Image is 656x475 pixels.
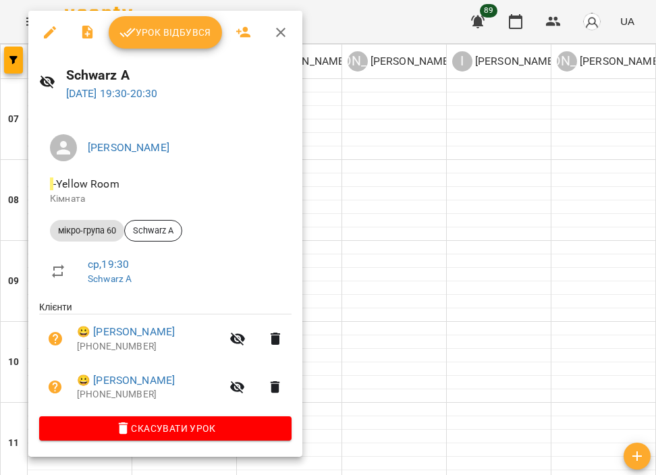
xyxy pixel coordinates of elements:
span: Schwarz A [125,225,182,237]
p: Кімната [50,192,281,206]
a: Schwarz A [88,273,132,284]
a: 😀 [PERSON_NAME] [77,324,175,340]
a: ср , 19:30 [88,258,129,271]
span: Урок відбувся [119,24,211,40]
h6: Schwarz A [66,65,292,86]
button: Скасувати Урок [39,416,292,441]
button: Візит ще не сплачено. Додати оплату? [39,371,72,403]
div: Schwarz A [124,220,182,242]
ul: Клієнти [39,300,292,416]
a: 😀 [PERSON_NAME] [77,372,175,389]
span: Скасувати Урок [50,420,281,437]
a: [DATE] 19:30-20:30 [66,87,158,100]
p: [PHONE_NUMBER] [77,340,221,354]
button: Візит ще не сплачено. Додати оплату? [39,323,72,355]
p: [PHONE_NUMBER] [77,388,221,401]
a: [PERSON_NAME] [88,141,169,154]
button: Урок відбувся [109,16,222,49]
span: - Yellow Room [50,177,122,190]
span: мікро-група 60 [50,225,124,237]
